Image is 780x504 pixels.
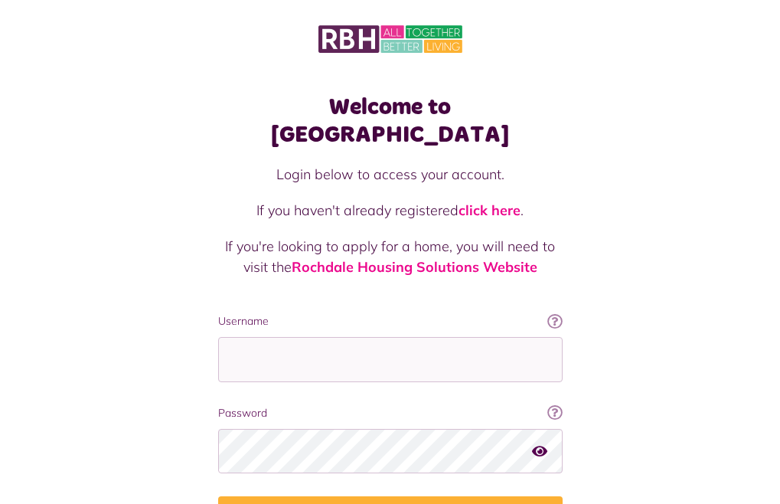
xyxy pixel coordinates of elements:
h1: Welcome to [GEOGRAPHIC_DATA] [218,93,563,149]
a: click here [459,201,521,219]
img: MyRBH [318,23,462,55]
p: If you're looking to apply for a home, you will need to visit the [218,236,563,277]
label: Username [218,313,563,329]
label: Password [218,405,563,421]
a: Rochdale Housing Solutions Website [292,258,537,276]
p: Login below to access your account. [218,164,563,185]
p: If you haven't already registered . [218,200,563,221]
